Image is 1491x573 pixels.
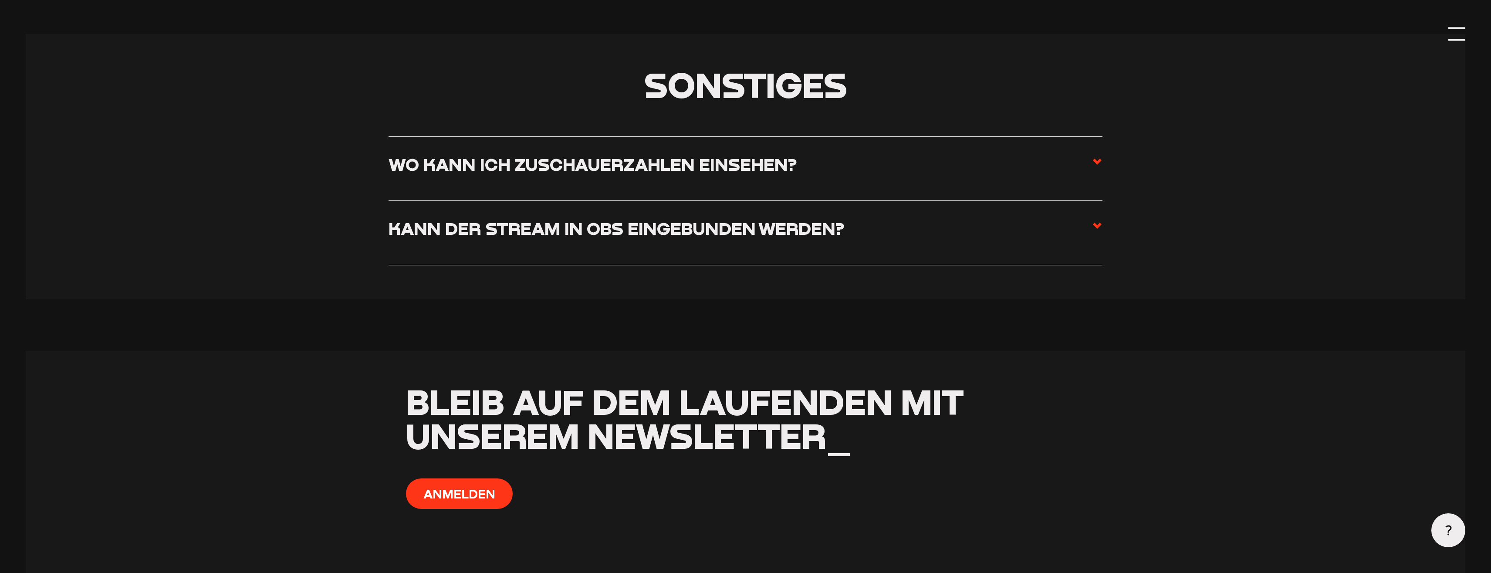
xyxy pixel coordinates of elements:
[644,64,847,106] span: Sonstiges
[588,414,852,457] span: Newsletter_
[406,478,513,509] button: Anmelden
[406,380,964,457] span: Bleib auf dem Laufenden mit unserem
[389,218,844,239] h3: Kann der Stream in OBS eingebunden werden?
[389,154,797,175] h3: Wo kann ich Zuschauerzahlen einsehen?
